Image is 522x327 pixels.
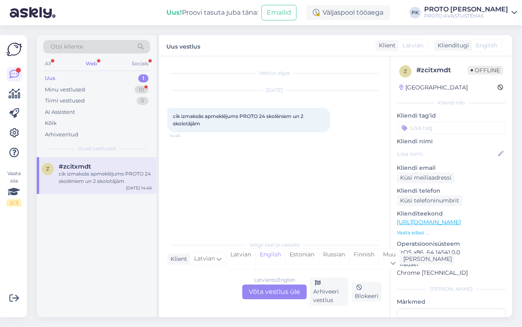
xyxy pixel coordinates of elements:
div: [DATE] [167,87,382,94]
div: Väljaspool tööaega [306,5,390,20]
span: #zcitxmdt [59,163,91,170]
p: Operatsioonisüsteem [397,240,506,248]
p: Kliendi nimi [397,137,506,146]
span: English [476,41,497,50]
div: Kliendi info [397,99,506,107]
div: Tiimi vestlused [45,97,85,105]
button: Emailid [261,5,296,20]
div: Vestlus algas [167,69,382,77]
div: [PERSON_NAME] [400,255,452,263]
div: [DATE] 14:46 [126,185,152,191]
span: Latvian [403,41,423,50]
span: z [46,166,49,172]
div: Klient [167,255,187,263]
div: Blokeeri [352,282,382,302]
div: Russian [319,249,349,269]
p: Kliendi email [397,164,506,172]
p: Kliendi tag'id [397,111,506,120]
div: Küsi meiliaadressi [397,172,455,183]
span: Offline [467,66,503,75]
div: Latvian [226,249,255,269]
img: Askly Logo [7,42,22,57]
span: Uued vestlused [78,145,116,152]
div: 10 [135,86,148,94]
b: Uus! [166,9,182,16]
span: 14:46 [170,133,200,139]
div: Kõik [45,119,57,127]
div: PROTO AVASTUSTEHAS [424,13,508,19]
div: 2 / 3 [7,199,21,207]
div: All [43,58,53,69]
div: Vaata siia [7,170,21,207]
p: Klienditeekond [397,209,506,218]
div: Uus [45,74,55,82]
div: PROTO [PERSON_NAME] [424,6,508,13]
p: CrOS x86_64 14541.0.0 [397,248,506,257]
a: PROTO [PERSON_NAME]PROTO AVASTUSTEHAS [424,6,517,19]
span: Muu [383,251,396,258]
div: Arhiveeritud [45,131,78,139]
div: 0 [137,97,148,105]
p: Märkmed [397,298,506,306]
div: Latvian to English [254,276,295,284]
div: Klienditugi [434,41,469,50]
span: Otsi kliente [51,42,83,51]
a: [URL][DOMAIN_NAME] [397,218,461,226]
div: PK [409,7,421,18]
div: 1 [138,74,148,82]
div: cik izmaksās apmeklējums PROTO 24 skolēniem un 2 skolotājām [59,170,152,185]
div: # zcitxmdt [416,65,467,75]
div: Web [84,58,99,69]
input: Lisa nimi [397,149,496,158]
div: English [255,249,285,269]
div: Valige keel ja vastake [167,241,382,249]
div: Estonian [285,249,319,269]
div: Klient [376,41,396,50]
span: z [404,68,407,74]
div: Küsi telefoninumbrit [397,195,462,206]
div: Finnish [349,249,378,269]
div: Socials [130,58,150,69]
span: cik izmaksās apmeklējums PROTO 24 skolēniem un 2 skolotājām [173,113,305,127]
div: Arhiveeri vestlus [310,278,348,306]
div: [GEOGRAPHIC_DATA] [399,83,468,92]
div: Võta vestlus üle [242,285,307,299]
div: AI Assistent [45,108,75,116]
span: Latvian [194,254,215,263]
p: Chrome [TECHNICAL_ID] [397,269,506,277]
p: Vaata edasi ... [397,229,506,236]
div: Proovi tasuta juba täna: [166,8,258,18]
p: Kliendi telefon [397,187,506,195]
div: [PERSON_NAME] [397,285,506,293]
input: Lisa tag [397,122,506,134]
label: Uus vestlus [166,40,200,51]
div: Minu vestlused [45,86,85,94]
